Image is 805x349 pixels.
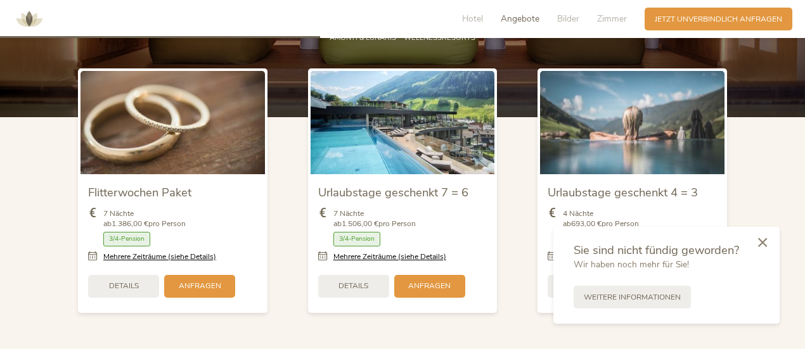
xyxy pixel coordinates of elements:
a: Mehrere Zeiträume (siehe Details) [333,251,446,262]
a: AMONTI & LUNARIS Wellnessresort [10,15,48,22]
span: Sie sind nicht fündig geworden? [574,242,739,258]
span: Weitere Informationen [584,292,681,303]
b: 1.506,00 € [342,219,378,229]
span: Jetzt unverbindlich anfragen [655,14,782,25]
span: 7 Nächte ab pro Person [333,208,416,230]
a: Weitere Informationen [574,286,691,308]
span: Angebote [501,13,539,25]
b: 1.386,00 € [112,219,148,229]
img: Urlaubstage geschenkt 4 = 3 [540,71,724,174]
span: 4 Nächte ab pro Person [563,208,639,230]
span: Anfragen [408,281,451,291]
span: Hotel [462,13,483,25]
span: AMONTI & LUNARIS – Wellnessresorts [330,33,475,42]
span: Urlaubstage geschenkt 4 = 3 [548,184,698,200]
span: 3/4-Pension [103,232,150,246]
span: Details [109,281,139,291]
span: Wir haben noch mehr für Sie! [574,258,689,270]
span: 3/4-Pension [333,232,380,246]
span: Flitterwochen Paket [88,184,191,200]
a: Mehrere Zeiträume (siehe Details) [103,251,216,262]
img: Urlaubstage geschenkt 7 = 6 [311,71,495,174]
span: Urlaubstage geschenkt 7 = 6 [318,184,468,200]
span: Zimmer [597,13,627,25]
span: Bilder [557,13,579,25]
span: Anfragen [179,281,221,291]
span: Details [338,281,368,291]
b: 693,00 € [571,219,602,229]
span: 7 Nächte ab pro Person [103,208,186,230]
img: Flitterwochen Paket [80,71,265,174]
